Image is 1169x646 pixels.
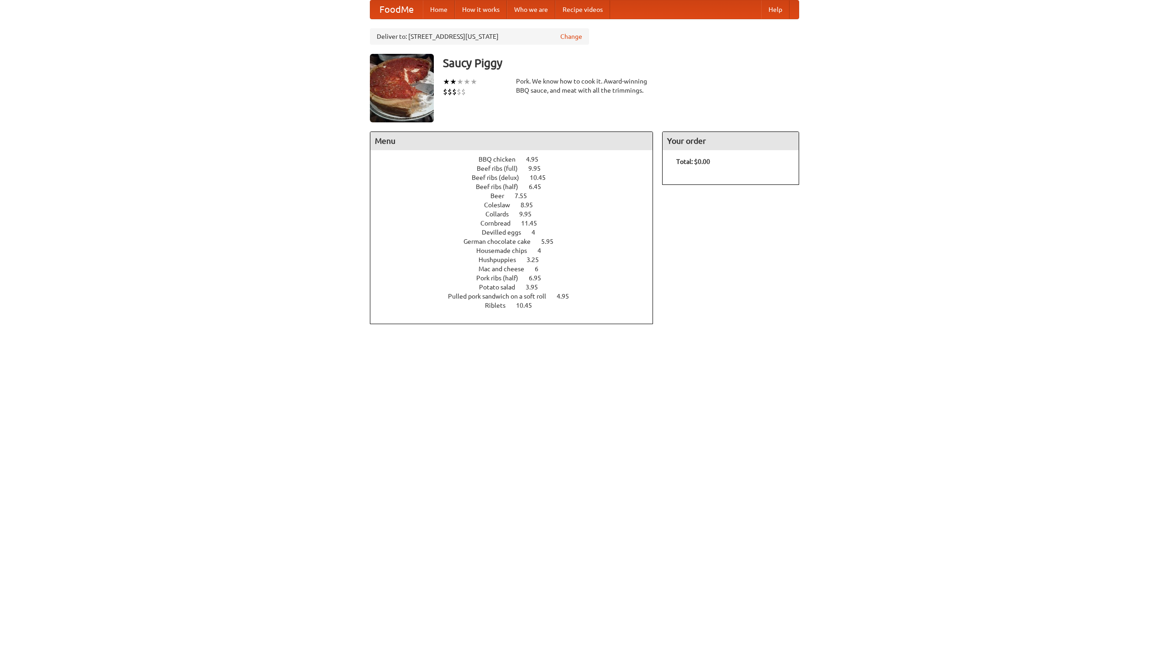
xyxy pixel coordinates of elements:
li: $ [452,87,457,97]
span: Pulled pork sandwich on a soft roll [448,293,555,300]
span: BBQ chicken [479,156,525,163]
a: Beef ribs (half) 6.45 [476,183,558,190]
span: 6 [535,265,548,273]
a: Home [423,0,455,19]
a: Change [560,32,582,41]
a: German chocolate cake 5.95 [463,238,570,245]
a: FoodMe [370,0,423,19]
span: Beef ribs (half) [476,183,527,190]
span: 10.45 [516,302,541,309]
span: Beer [490,192,513,200]
span: Beef ribs (delux) [472,174,528,181]
a: Beef ribs (full) 9.95 [477,165,558,172]
span: Potato salad [479,284,524,291]
span: 6.95 [529,274,550,282]
a: Beef ribs (delux) 10.45 [472,174,563,181]
h4: Menu [370,132,653,150]
li: ★ [457,77,463,87]
span: Hushpuppies [479,256,525,263]
li: $ [461,87,466,97]
a: Help [761,0,790,19]
li: $ [443,87,448,97]
span: 11.45 [521,220,546,227]
span: Cornbread [480,220,520,227]
span: 4 [537,247,550,254]
span: 9.95 [528,165,550,172]
h3: Saucy Piggy [443,54,799,72]
a: BBQ chicken 4.95 [479,156,555,163]
span: Mac and cheese [479,265,533,273]
a: Coleslaw 8.95 [484,201,550,209]
b: Total: $0.00 [676,158,710,165]
li: $ [457,87,461,97]
li: ★ [463,77,470,87]
li: ★ [470,77,477,87]
a: Potato salad 3.95 [479,284,555,291]
span: Housemade chips [476,247,536,254]
li: ★ [450,77,457,87]
img: angular.jpg [370,54,434,122]
h4: Your order [663,132,799,150]
div: Deliver to: [STREET_ADDRESS][US_STATE] [370,28,589,45]
a: Recipe videos [555,0,610,19]
span: German chocolate cake [463,238,540,245]
span: 9.95 [519,210,541,218]
a: Pork ribs (half) 6.95 [476,274,558,282]
li: $ [448,87,452,97]
a: Who we are [507,0,555,19]
a: Riblets 10.45 [485,302,549,309]
a: Devilled eggs 4 [482,229,552,236]
div: Pork. We know how to cook it. Award-winning BBQ sauce, and meat with all the trimmings. [516,77,653,95]
span: Pork ribs (half) [476,274,527,282]
span: Beef ribs (full) [477,165,527,172]
a: Collards 9.95 [485,210,548,218]
span: 4 [532,229,544,236]
span: 6.45 [529,183,550,190]
span: Devilled eggs [482,229,530,236]
span: Coleslaw [484,201,519,209]
a: Pulled pork sandwich on a soft roll 4.95 [448,293,586,300]
span: Collards [485,210,518,218]
a: Mac and cheese 6 [479,265,555,273]
a: How it works [455,0,507,19]
a: Beer 7.55 [490,192,544,200]
span: 5.95 [541,238,563,245]
span: 10.45 [530,174,555,181]
span: 4.95 [526,156,548,163]
span: Riblets [485,302,515,309]
li: ★ [443,77,450,87]
span: 4.95 [557,293,578,300]
span: 3.95 [526,284,547,291]
a: Cornbread 11.45 [480,220,554,227]
span: 8.95 [521,201,542,209]
span: 7.55 [515,192,536,200]
span: 3.25 [527,256,548,263]
a: Hushpuppies 3.25 [479,256,556,263]
a: Housemade chips 4 [476,247,558,254]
